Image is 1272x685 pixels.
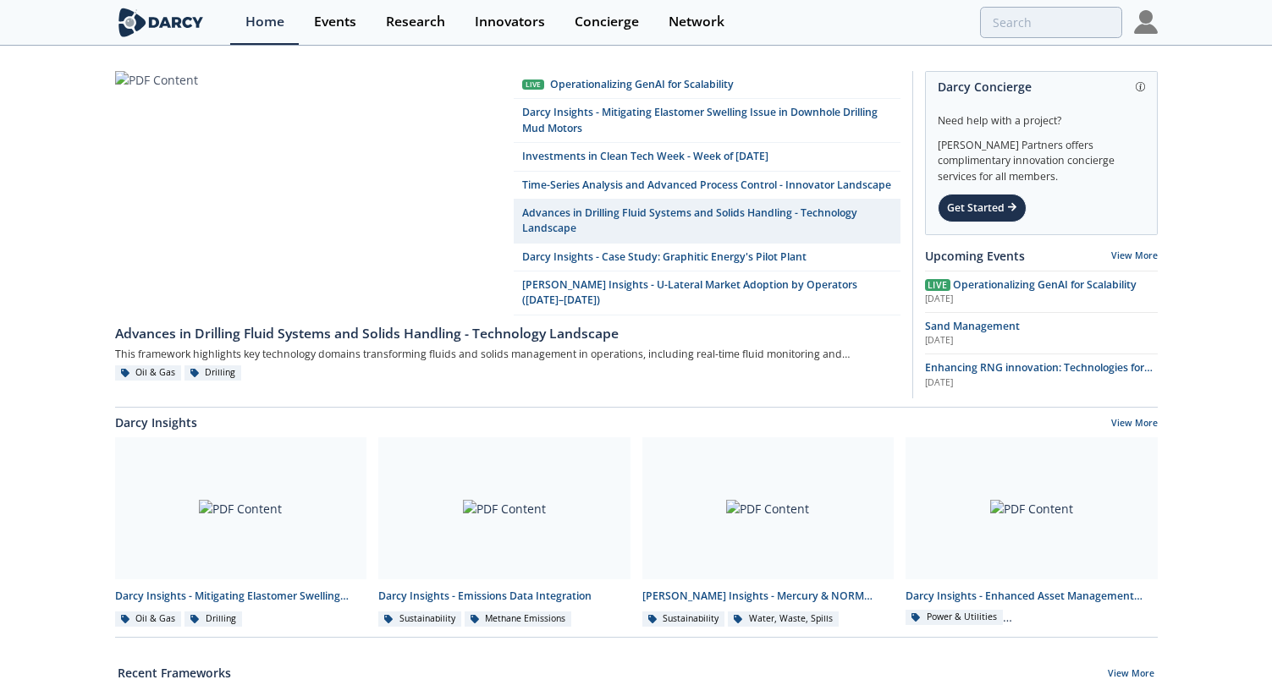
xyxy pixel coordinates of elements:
a: PDF Content Darcy Insights - Enhanced Asset Management (O&M) for Onshore Wind Farms Power & Utili... [900,437,1164,627]
a: View More [1111,417,1158,432]
a: Time-Series Analysis and Advanced Process Control - Innovator Landscape [514,172,900,200]
div: Get Started [938,194,1027,222]
div: Network [669,15,724,29]
div: Oil & Gas [115,611,182,627]
img: logo-wide.svg [115,8,207,37]
span: Sand Management [925,319,1020,333]
a: View More [1108,667,1154,682]
a: PDF Content Darcy Insights - Mitigating Elastomer Swelling Issue in Downhole Drilling Mud Motors ... [109,437,373,627]
div: Sustainability [378,611,461,627]
div: Darcy Insights - Mitigating Elastomer Swelling Issue in Downhole Drilling Mud Motors [115,589,367,604]
div: Research [386,15,445,29]
div: Drilling [184,365,242,381]
a: Sand Management [DATE] [925,319,1158,348]
span: Live [925,279,950,291]
a: PDF Content [PERSON_NAME] Insights - Mercury & NORM Detection and [MEDICAL_DATA] Sustainability W... [636,437,900,627]
div: [DATE] [925,334,1158,348]
div: Need help with a project? [938,101,1145,129]
img: Profile [1134,10,1158,34]
div: Power & Utilities [906,610,1003,625]
div: Home [245,15,284,29]
a: Darcy Insights - Mitigating Elastomer Swelling Issue in Downhole Drilling Mud Motors [514,99,900,143]
div: Operationalizing GenAI for Scalability [550,77,734,92]
div: Water, Waste, Spills [728,611,839,627]
div: [PERSON_NAME] Partners offers complimentary innovation concierge services for all members. [938,129,1145,184]
div: This framework highlights key technology domains transforming fluids and solids management in ope... [115,344,900,365]
a: Enhancing RNG innovation: Technologies for Sustainable Energy [DATE] [925,360,1158,389]
a: Darcy Insights - Case Study: Graphitic Energy's Pilot Plant [514,244,900,271]
span: Operationalizing GenAI for Scalability [953,277,1137,292]
a: Investments in Clean Tech Week - Week of [DATE] [514,143,900,171]
span: Enhancing RNG innovation: Technologies for Sustainable Energy [925,360,1153,390]
a: Advances in Drilling Fluid Systems and Solids Handling - Technology Landscape [514,200,900,244]
a: [PERSON_NAME] Insights - U-Lateral Market Adoption by Operators ([DATE]–[DATE]) [514,271,900,315]
div: Innovators [475,15,545,29]
div: Concierge [575,15,639,29]
div: [DATE] [925,376,1158,390]
div: Drilling [184,611,242,627]
a: Upcoming Events [925,247,1025,265]
iframe: chat widget [1201,617,1255,668]
div: Sustainability [642,611,725,627]
input: Advanced Search [980,7,1122,38]
div: Methane Emissions [465,611,572,627]
div: Events [314,15,356,29]
div: Darcy Concierge [938,72,1145,101]
a: Advances in Drilling Fluid Systems and Solids Handling - Technology Landscape [115,315,900,344]
div: [DATE] [925,293,1158,306]
div: Darcy Insights - Emissions Data Integration [378,589,630,604]
div: Darcy Insights - Enhanced Asset Management (O&M) for Onshore Wind Farms [906,589,1158,604]
div: Advances in Drilling Fluid Systems and Solids Handling - Technology Landscape [115,324,900,344]
a: Live Operationalizing GenAI for Scalability [514,71,900,99]
a: Live Operationalizing GenAI for Scalability [DATE] [925,277,1158,306]
div: Live [522,79,544,90]
a: View More [1111,249,1158,261]
div: Oil & Gas [115,365,182,381]
a: Recent Frameworks [118,664,231,682]
a: Darcy Insights [115,414,197,431]
div: [PERSON_NAME] Insights - Mercury & NORM Detection and [MEDICAL_DATA] [642,589,895,604]
a: PDF Content Darcy Insights - Emissions Data Integration Sustainability Methane Emissions [372,437,636,627]
img: information.svg [1136,82,1145,91]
